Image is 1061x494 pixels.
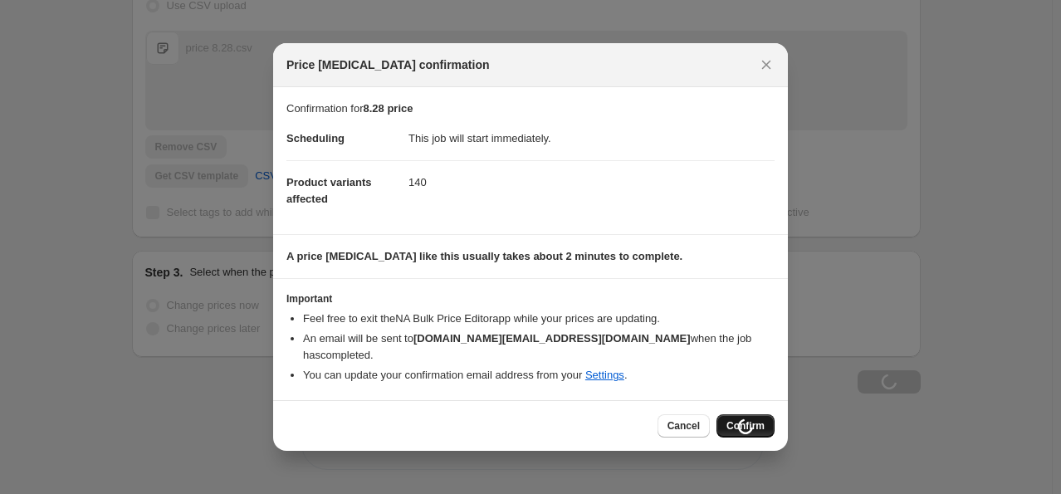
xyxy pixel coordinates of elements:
button: Cancel [658,414,710,438]
b: [DOMAIN_NAME][EMAIL_ADDRESS][DOMAIN_NAME] [413,332,691,345]
a: Settings [585,369,624,381]
h3: Important [286,292,775,306]
dd: This job will start immediately. [408,117,775,160]
span: Scheduling [286,132,345,144]
b: A price [MEDICAL_DATA] like this usually takes about 2 minutes to complete. [286,250,682,262]
b: 8.28 price [363,102,413,115]
button: Close [755,53,778,76]
span: Product variants affected [286,176,372,205]
p: Confirmation for [286,100,775,117]
li: You can update your confirmation email address from your . [303,367,775,384]
span: Price [MEDICAL_DATA] confirmation [286,56,490,73]
span: Cancel [667,419,700,433]
li: An email will be sent to when the job has completed . [303,330,775,364]
dd: 140 [408,160,775,204]
li: Feel free to exit the NA Bulk Price Editor app while your prices are updating. [303,311,775,327]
